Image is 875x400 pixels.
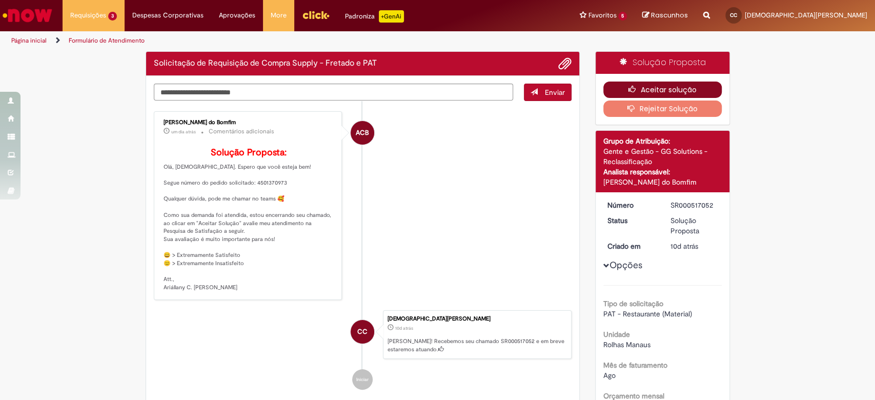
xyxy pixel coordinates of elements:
span: CC [357,319,368,344]
p: [PERSON_NAME]! Recebemos seu chamado SR000517052 e em breve estaremos atuando. [388,337,566,353]
span: Rolhas Manaus [603,340,650,349]
div: 19/08/2025 10:08:24 [670,241,718,251]
div: Solução Proposta [596,52,729,74]
p: Olá, [DEMOGRAPHIC_DATA]. Espero que você esteja bem! Segue número do pedido solicitado: 450137097... [164,148,334,292]
button: Adicionar anexos [558,57,572,70]
a: Formulário de Atendimento [69,36,145,45]
div: Cristiane Medeiros Cascaes [351,320,374,344]
span: Favoritos [588,10,616,21]
div: Ariallany Christyne Bernardo Do Bomfim [351,121,374,145]
b: Unidade [603,330,630,339]
time: 27/08/2025 13:43:14 [171,129,196,135]
button: Rejeitar Solução [603,101,722,117]
div: [PERSON_NAME] do Bomfim [164,119,334,126]
b: Solução Proposta: [211,147,287,158]
span: PAT - Restaurante (Material) [603,309,692,318]
span: um dia atrás [171,129,196,135]
small: Comentários adicionais [209,127,274,136]
span: 5 [618,12,627,21]
span: ACB [356,121,369,145]
div: [DEMOGRAPHIC_DATA][PERSON_NAME] [388,316,566,322]
b: Mês de faturamento [603,361,667,370]
div: Gente e Gestão - GG Solutions - Reclassificação [603,146,722,167]
dt: Número [600,200,663,210]
b: Tipo de solicitação [603,299,663,308]
span: More [271,10,287,21]
span: 10d atrás [670,242,698,251]
a: Rascunhos [642,11,688,21]
button: Enviar [524,84,572,101]
button: Aceitar solução [603,82,722,98]
a: Página inicial [11,36,47,45]
span: [DEMOGRAPHIC_DATA][PERSON_NAME] [745,11,867,19]
p: +GenAi [379,10,404,23]
div: Analista responsável: [603,167,722,177]
span: 3 [108,12,117,21]
span: Aprovações [219,10,255,21]
img: ServiceNow [1,5,54,26]
li: Cristiane Medeiros Cascaes [154,310,572,359]
h2: Solicitação de Requisição de Compra Supply - Fretado e PAT Histórico de tíquete [154,59,377,68]
dt: Status [600,215,663,226]
ul: Trilhas de página [8,31,576,50]
div: Padroniza [345,10,404,23]
time: 19/08/2025 09:08:24 [670,242,698,251]
span: 10d atrás [395,325,413,331]
span: Ago [603,371,616,380]
img: click_logo_yellow_360x200.png [302,7,330,23]
div: Grupo de Atribuição: [603,136,722,146]
div: [PERSON_NAME] do Bomfim [603,177,722,187]
span: Despesas Corporativas [132,10,204,21]
span: Rascunhos [651,10,688,20]
div: Solução Proposta [670,215,718,236]
div: SR000517052 [670,200,718,210]
span: CC [730,12,737,18]
span: Enviar [545,88,565,97]
time: 19/08/2025 09:08:24 [395,325,413,331]
span: Requisições [70,10,106,21]
dt: Criado em [600,241,663,251]
textarea: Digite sua mensagem aqui... [154,84,514,101]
